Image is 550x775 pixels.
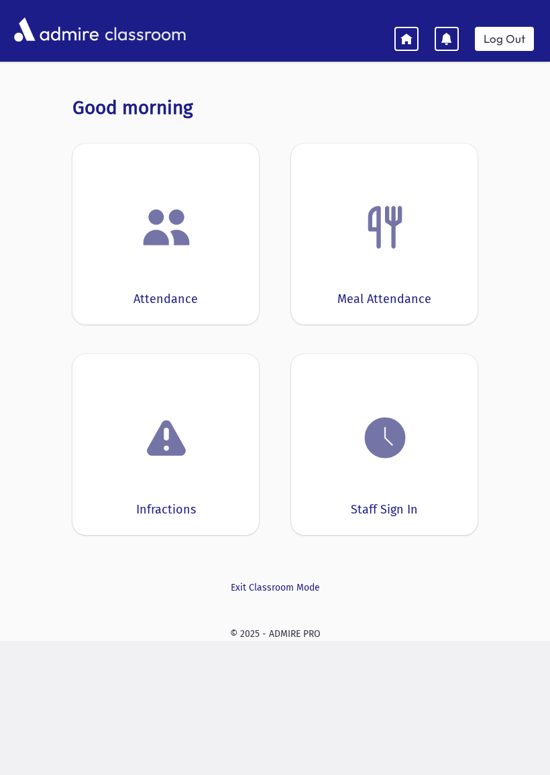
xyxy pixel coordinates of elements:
img: exclamation.png [141,415,192,466]
img: clock.png [360,412,410,463]
div: © 2025 - ADMIRE PRO [11,627,539,641]
a: Log Out [475,27,534,51]
img: users.png [141,202,192,253]
div: Meal Attendance [337,290,431,308]
div: Attendance [133,290,198,308]
div: Staff Sign In [351,501,418,519]
img: AdmirePro [11,14,102,45]
div: Infractions [136,501,196,519]
a: Exit Classroom Mode [72,581,478,595]
img: Fork.png [360,202,410,253]
h3: Good morning [72,97,478,119]
span: classroom [102,12,186,48]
